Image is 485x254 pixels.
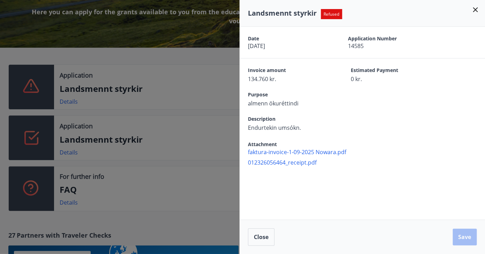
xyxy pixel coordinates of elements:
[348,35,423,42] span: Application Number
[321,9,342,19] span: Refused
[350,75,429,83] span: 0 kr.
[350,67,429,75] span: Estimated Payment
[248,35,323,42] span: Date
[248,116,326,124] span: Description
[248,124,326,132] span: Endurtekin umsókn.
[348,42,423,50] span: 14585
[254,233,268,241] span: Close
[248,141,277,148] span: Attachment
[248,8,317,18] span: Landsmennt styrkir
[248,75,326,83] span: 134.760 kr.
[248,67,326,75] span: Invoice amount
[248,91,326,100] span: Purpose
[248,159,485,166] span: 012326056464_receipt.pdf
[248,100,326,107] span: almenn ökuréttindi
[248,148,485,156] span: faktura-invoice-1-09-2025 Nowara.pdf
[248,228,274,246] button: Close
[248,42,323,50] span: [DATE]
